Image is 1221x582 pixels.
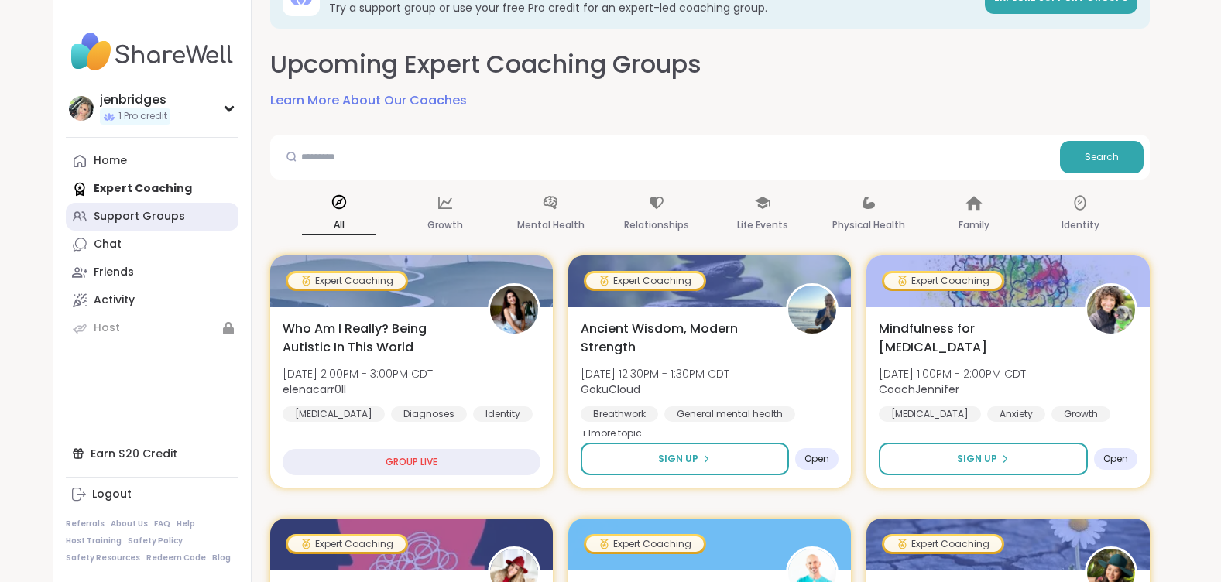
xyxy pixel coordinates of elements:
[1085,150,1119,164] span: Search
[92,487,132,502] div: Logout
[94,293,135,308] div: Activity
[146,553,206,563] a: Redeem Code
[302,215,376,235] p: All
[283,320,471,357] span: Who Am I Really? Being Autistic In This World
[154,519,170,529] a: FAQ
[177,519,195,529] a: Help
[270,47,701,82] h2: Upcoming Expert Coaching Groups
[1062,216,1099,235] p: Identity
[94,209,185,224] div: Support Groups
[66,25,238,79] img: ShareWell Nav Logo
[66,536,122,546] a: Host Training
[581,382,640,397] b: GokuCloud
[66,231,238,258] a: Chat
[517,216,585,235] p: Mental Health
[959,216,989,235] p: Family
[581,366,729,382] span: [DATE] 12:30PM - 1:30PM CDT
[66,519,105,529] a: Referrals
[111,519,148,529] a: About Us
[391,406,467,422] div: Diagnoses
[658,452,698,466] span: Sign Up
[581,443,789,475] button: Sign Up
[832,216,905,235] p: Physical Health
[66,286,238,314] a: Activity
[1051,406,1110,422] div: Growth
[66,258,238,286] a: Friends
[283,406,385,422] div: [MEDICAL_DATA]
[586,536,704,552] div: Expert Coaching
[624,216,689,235] p: Relationships
[288,536,406,552] div: Expert Coaching
[94,237,122,252] div: Chat
[1103,453,1128,465] span: Open
[212,553,231,563] a: Blog
[788,286,836,334] img: GokuCloud
[957,452,997,466] span: Sign Up
[100,91,170,108] div: jenbridges
[427,216,463,235] p: Growth
[288,273,406,289] div: Expert Coaching
[879,382,959,397] b: CoachJennifer
[879,320,1067,357] span: Mindfulness for [MEDICAL_DATA]
[884,273,1002,289] div: Expert Coaching
[66,553,140,563] a: Safety Resources
[270,91,467,110] a: Learn More About Our Coaches
[118,110,167,123] span: 1 Pro credit
[94,265,134,280] div: Friends
[66,440,238,467] div: Earn $20 Credit
[490,286,538,334] img: elenacarr0ll
[879,406,981,422] div: [MEDICAL_DATA]
[987,406,1045,422] div: Anxiety
[581,320,769,357] span: Ancient Wisdom, Modern Strength
[1060,141,1144,173] button: Search
[128,536,183,546] a: Safety Policy
[879,443,1087,475] button: Sign Up
[66,481,238,508] a: Logout
[66,203,238,231] a: Support Groups
[283,366,433,382] span: [DATE] 2:00PM - 3:00PM CDT
[737,216,788,235] p: Life Events
[586,273,704,289] div: Expert Coaching
[884,536,1002,552] div: Expert Coaching
[879,366,1026,382] span: [DATE] 1:00PM - 2:00PM CDT
[473,406,533,422] div: Identity
[581,406,658,422] div: Breathwork
[66,147,238,175] a: Home
[664,406,795,422] div: General mental health
[1087,286,1135,334] img: CoachJennifer
[283,382,346,397] b: elenacarr0ll
[94,320,120,336] div: Host
[94,153,127,169] div: Home
[804,453,829,465] span: Open
[283,449,540,475] div: GROUP LIVE
[66,314,238,342] a: Host
[69,96,94,121] img: jenbridges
